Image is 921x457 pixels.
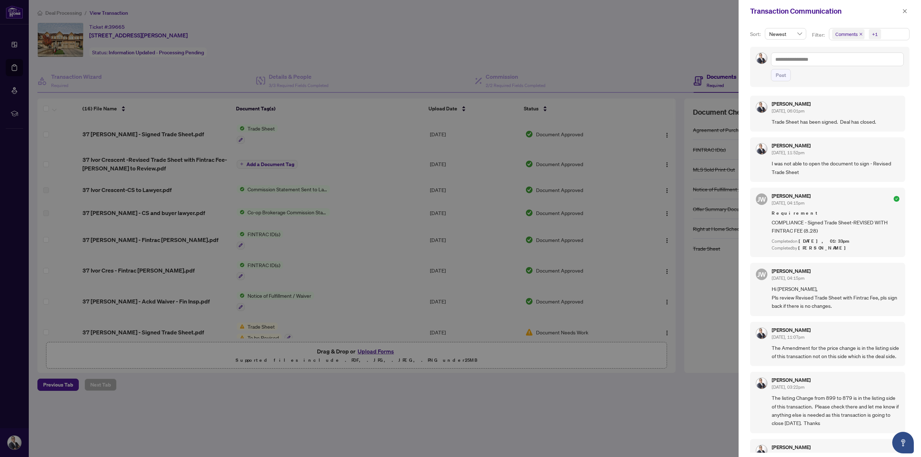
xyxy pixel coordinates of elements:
span: I was not able to open the document to sign - Revised Trade Sheet [772,159,899,176]
span: [DATE], 03:21pm [772,452,804,457]
div: +1 [872,31,878,38]
h5: [PERSON_NAME] [772,445,811,450]
span: [DATE], 04:15pm [772,200,804,206]
p: Filter: [812,31,826,39]
img: Profile Icon [756,143,767,154]
span: Hi [PERSON_NAME], Pls review Revised Trade Sheet with Fintrac Fee, pls sign back if there is no c... [772,285,899,310]
img: Profile Icon [756,53,767,64]
span: [DATE], 06:01pm [772,108,804,114]
img: Profile Icon [756,445,767,456]
span: Comments [832,29,865,39]
h5: [PERSON_NAME] [772,193,811,198]
span: close [859,32,863,36]
span: JW [757,194,766,204]
div: Completed by [772,245,899,252]
h5: [PERSON_NAME] [772,143,811,148]
span: Comments [835,31,858,38]
span: [PERSON_NAME] [798,245,850,251]
button: Post [771,69,791,81]
span: [DATE], 11:07pm [772,334,804,340]
button: Open asap [892,432,914,453]
h5: [PERSON_NAME] [772,101,811,106]
span: The listing Change from 899 to 879 is in the listing side of this transaction. Please check there... [772,394,899,428]
img: Profile Icon [756,378,767,389]
div: Completed on [772,238,899,245]
img: Profile Icon [756,328,767,339]
h5: [PERSON_NAME] [772,328,811,333]
span: Trade Sheet has been signed. Deal has closed. [772,118,899,126]
div: Transaction Communication [750,6,900,17]
span: Newest [769,28,802,39]
h5: [PERSON_NAME] [772,378,811,383]
span: [DATE], 04:15pm [772,275,804,281]
span: check-circle [894,196,899,202]
span: [DATE], 03:22pm [772,384,804,390]
span: [DATE], 11:52pm [772,150,804,155]
span: The Amendment for the price change is in the listing side of this transaction not on this side wh... [772,344,899,361]
span: COMPLIANCE - Signed Trade Sheet-REVISED WITH FINTRAC FEE (8.28) [772,218,899,235]
span: close [902,9,907,14]
span: [DATE], 01:33pm [799,238,850,244]
span: Requirement [772,210,899,217]
h5: [PERSON_NAME] [772,269,811,274]
span: JW [757,269,766,279]
img: Profile Icon [756,102,767,113]
p: Sort: [750,30,762,38]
